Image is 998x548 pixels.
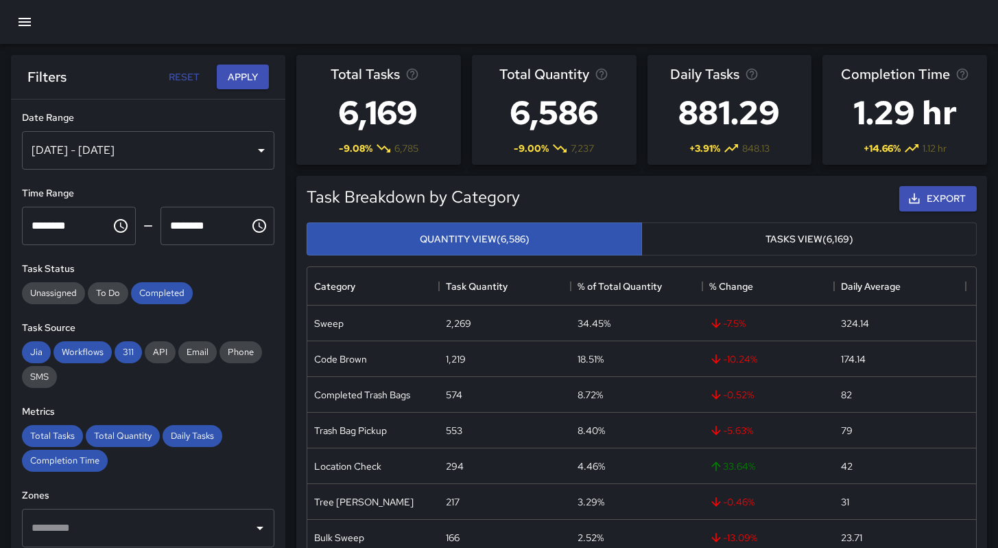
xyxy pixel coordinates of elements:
[709,531,757,545] span: -13.09 %
[22,131,274,170] div: [DATE] - [DATE]
[22,111,274,126] h6: Date Range
[22,287,85,299] span: Unassigned
[217,65,269,90] button: Apply
[841,352,866,366] div: 174.14
[22,455,108,466] span: Completion Time
[22,341,51,363] div: Jia
[841,85,969,140] h3: 1.29 hr
[22,346,51,358] span: Jia
[670,63,739,85] span: Daily Tasks
[709,459,755,473] span: 33.64 %
[641,222,977,256] button: Tasks View(6,169)
[22,425,83,447] div: Total Tasks
[314,424,387,437] div: Trash Bag Pickup
[841,317,869,330] div: 324.14
[54,346,112,358] span: Workflows
[578,267,662,306] div: % of Total Quantity
[595,67,608,81] svg: Total task quantity in the selected period, compared to the previous period.
[923,141,947,155] span: 1.12 hr
[22,321,274,336] h6: Task Source
[115,341,142,363] div: 311
[864,141,901,155] span: + 14.66 %
[22,404,274,420] h6: Metrics
[314,317,344,330] div: Sweep
[339,141,372,155] span: -9.08 %
[955,67,969,81] svg: Average time taken to complete tasks in the selected period, compared to the previous period.
[107,212,134,240] button: Choose time, selected time is 12:00 AM
[54,341,112,363] div: Workflows
[514,141,549,155] span: -9.00 %
[578,352,604,366] div: 18.51%
[145,346,176,358] span: API
[446,352,466,366] div: 1,219
[131,287,193,299] span: Completed
[578,495,604,509] div: 3.29%
[499,63,589,85] span: Total Quantity
[331,85,426,140] h3: 6,169
[745,67,759,81] svg: Average number of tasks per day in the selected period, compared to the previous period.
[709,267,753,306] div: % Change
[446,388,462,402] div: 574
[314,531,364,545] div: Bulk Sweep
[571,267,702,306] div: % of Total Quantity
[578,388,603,402] div: 8.72%
[702,267,834,306] div: % Change
[250,518,270,538] button: Open
[22,186,274,201] h6: Time Range
[22,488,274,503] h6: Zones
[578,317,610,330] div: 34.45%
[219,341,262,363] div: Phone
[22,430,83,442] span: Total Tasks
[841,531,862,545] div: 23.71
[163,425,222,447] div: Daily Tasks
[307,186,520,208] h5: Task Breakdown by Category
[314,267,355,306] div: Category
[841,424,853,437] div: 79
[670,85,788,140] h3: 881.29
[841,495,849,509] div: 31
[162,65,206,90] button: Reset
[178,346,217,358] span: Email
[163,430,222,442] span: Daily Tasks
[314,495,414,509] div: Tree Wells
[86,430,160,442] span: Total Quantity
[394,141,418,155] span: 6,785
[841,267,901,306] div: Daily Average
[446,531,460,545] div: 166
[131,282,193,304] div: Completed
[834,267,966,306] div: Daily Average
[246,212,273,240] button: Choose time, selected time is 11:59 PM
[446,459,464,473] div: 294
[841,459,853,473] div: 42
[446,267,508,306] div: Task Quantity
[446,317,471,330] div: 2,269
[742,141,770,155] span: 848.13
[578,531,604,545] div: 2.52%
[22,282,85,304] div: Unassigned
[499,85,608,140] h3: 6,586
[446,424,462,437] div: 553
[86,425,160,447] div: Total Quantity
[22,371,57,383] span: SMS
[439,267,571,306] div: Task Quantity
[314,388,410,402] div: Completed Trash Bags
[689,141,720,155] span: + 3.91 %
[88,287,128,299] span: To Do
[841,388,852,402] div: 82
[314,459,381,473] div: Location Check
[709,424,753,437] span: -5.63 %
[314,352,367,366] div: Code Brown
[841,63,950,85] span: Completion Time
[405,67,419,81] svg: Total number of tasks in the selected period, compared to the previous period.
[145,341,176,363] div: API
[307,267,439,306] div: Category
[709,352,757,366] span: -10.24 %
[219,346,262,358] span: Phone
[709,317,746,330] span: -7.5 %
[571,141,594,155] span: 7,237
[709,495,755,509] span: -0.46 %
[115,346,142,358] span: 311
[22,366,57,388] div: SMS
[22,450,108,472] div: Completion Time
[899,186,977,212] button: Export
